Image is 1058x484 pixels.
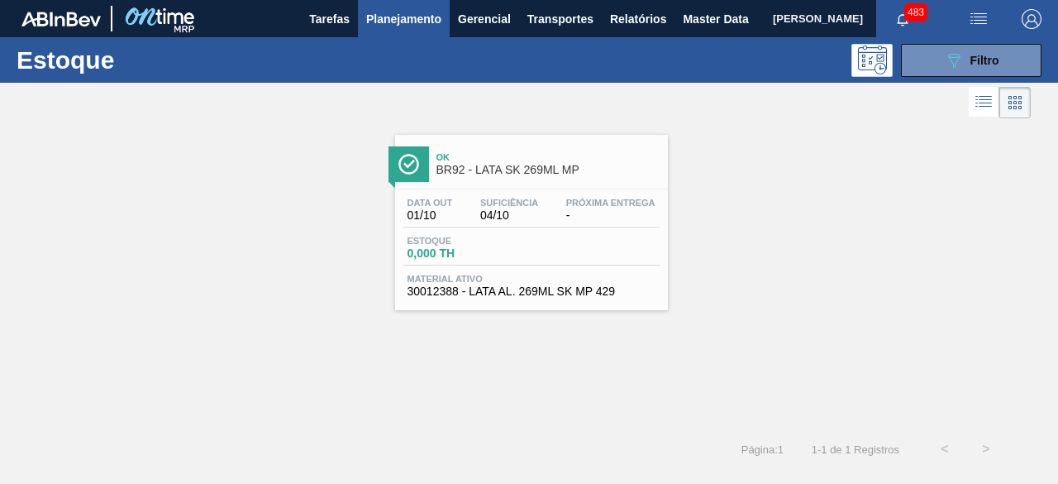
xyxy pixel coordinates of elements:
[610,9,666,29] span: Relatórios
[965,429,1007,470] button: >
[407,209,453,222] span: 01/10
[21,12,101,26] img: TNhmsLtSVTkK8tSr43FrP2fwEKptu5GPRR3wAAAABJRU5ErkJggg==
[407,247,523,260] span: 0,000 TH
[969,9,989,29] img: userActions
[876,7,929,31] button: Notificações
[436,152,660,162] span: Ok
[309,9,350,29] span: Tarefas
[904,3,927,22] span: 483
[458,9,511,29] span: Gerencial
[527,9,593,29] span: Transportes
[407,274,655,284] span: Material ativo
[808,443,899,456] span: 1 - 1 de 1 Registros
[383,122,676,310] a: ÍconeOkBR92 - LATA SK 269ML MPData out01/10Suficiência04/10Próxima Entrega-Estoque0,000 THMateria...
[969,87,999,118] div: Visão em Lista
[407,198,453,208] span: Data out
[480,209,538,222] span: 04/10
[366,9,441,29] span: Planejamento
[901,44,1041,77] button: Filtro
[683,9,748,29] span: Master Data
[741,443,784,456] span: Página : 1
[407,236,523,246] span: Estoque
[566,209,655,222] span: -
[407,285,655,298] span: 30012388 - LATA AL. 269ML SK MP 429
[970,54,999,67] span: Filtro
[480,198,538,208] span: Suficiência
[566,198,655,208] span: Próxima Entrega
[999,87,1031,118] div: Visão em Cards
[398,154,419,175] img: Ícone
[1022,9,1041,29] img: Logout
[17,50,245,69] h1: Estoque
[436,164,660,176] span: BR92 - LATA SK 269ML MP
[851,44,893,77] div: Pogramando: nenhum usuário selecionado
[924,429,965,470] button: <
